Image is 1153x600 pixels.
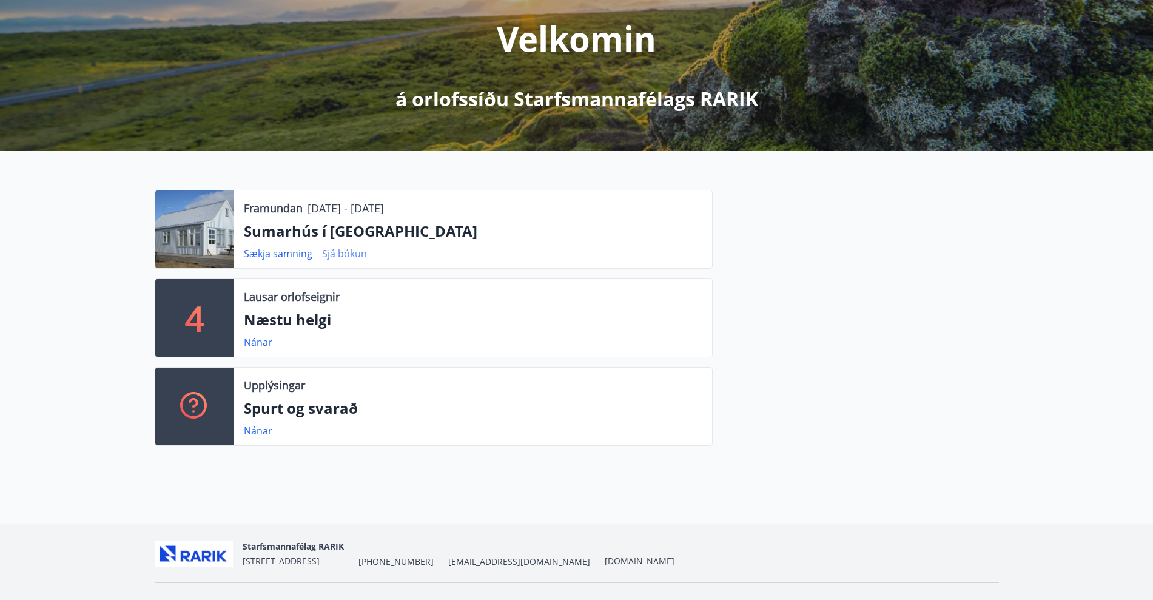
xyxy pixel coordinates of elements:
[243,555,320,567] span: [STREET_ADDRESS]
[605,555,674,567] a: [DOMAIN_NAME]
[244,289,340,305] p: Lausar orlofseignir
[395,86,758,112] p: á orlofssíðu Starfsmannafélags RARIK
[358,556,434,568] span: [PHONE_NUMBER]
[244,247,312,260] a: Sækja samning
[448,556,590,568] span: [EMAIL_ADDRESS][DOMAIN_NAME]
[322,247,367,260] a: Sjá bókun
[244,335,272,349] a: Nánar
[244,377,305,393] p: Upplýsingar
[185,295,204,341] p: 4
[243,541,344,552] span: Starfsmannafélag RARIK
[244,221,702,241] p: Sumarhús í [GEOGRAPHIC_DATA]
[244,398,702,419] p: Spurt og svarað
[244,309,702,330] p: Næstu helgi
[244,424,272,437] a: Nánar
[497,15,656,61] p: Velkomin
[308,200,384,216] p: [DATE] - [DATE]
[244,200,303,216] p: Framundan
[155,541,233,567] img: ZmrgJ79bX6zJLXUGuSjrUVyxXxBt3QcBuEz7Nz1t.png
